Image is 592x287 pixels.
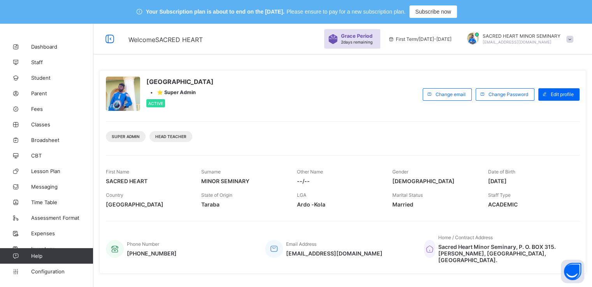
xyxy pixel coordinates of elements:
[297,192,306,198] span: LGA
[392,192,423,198] span: Marital Status
[459,33,577,45] div: SACRED HEARTMINOR SEMINARY
[341,33,372,39] span: Grace Period
[31,59,93,65] span: Staff
[392,169,408,175] span: Gender
[31,199,93,205] span: Time Table
[297,178,381,184] span: --/--
[106,192,123,198] span: Country
[488,201,572,208] span: ACADEMIC
[488,192,511,198] span: Staff Type
[201,169,221,175] span: Surname
[438,234,493,240] span: Home / Contract Address
[297,201,381,208] span: Ardo -Kola
[551,91,574,97] span: Edit profile
[106,201,190,208] span: [GEOGRAPHIC_DATA]
[146,78,214,86] span: [GEOGRAPHIC_DATA]
[157,89,196,95] span: ⭐ Super Admin
[201,201,285,208] span: Taraba
[106,178,190,184] span: SACRED HEART
[328,34,338,44] img: sticker-purple.71386a28dfed39d6af7621340158ba97.svg
[31,75,93,81] span: Student
[286,241,316,247] span: Email Address
[31,184,93,190] span: Messaging
[201,178,285,184] span: MINOR SEMINARY
[31,215,93,221] span: Assessment Format
[436,91,466,97] span: Change email
[31,230,93,236] span: Expenses
[146,9,285,15] span: Your Subscription plan is about to end on the [DATE].
[31,121,93,128] span: Classes
[392,178,476,184] span: [DEMOGRAPHIC_DATA]
[31,253,93,259] span: Help
[148,101,163,106] span: Active
[297,169,323,175] span: Other Name
[31,137,93,143] span: Broadsheet
[286,9,406,15] span: Please ensure to pay for a new subscription plan.
[488,91,528,97] span: Change Password
[155,134,186,139] span: Head Teacher
[31,246,93,252] span: Inventory
[31,44,93,50] span: Dashboard
[388,36,451,42] span: session/term information
[415,9,451,15] span: Subscribe now
[128,36,203,44] span: Welcome SACRED HEART
[488,169,515,175] span: Date of Birth
[392,201,476,208] span: Married
[127,250,177,257] span: [PHONE_NUMBER]
[31,168,93,174] span: Lesson Plan
[561,260,584,283] button: Open asap
[146,89,214,95] div: •
[483,33,560,39] span: SACRED HEART MINOR SEMINARY
[483,40,552,44] span: [EMAIL_ADDRESS][DOMAIN_NAME]
[201,192,232,198] span: State of Origin
[31,268,93,275] span: Configuration
[341,40,372,44] span: 2 days remaining
[286,250,383,257] span: [EMAIL_ADDRESS][DOMAIN_NAME]
[31,152,93,159] span: CBT
[31,106,93,112] span: Fees
[106,169,129,175] span: First Name
[488,178,572,184] span: [DATE]
[31,90,93,96] span: Parent
[438,243,572,263] span: Sacred Heart Minor Seminary, P. O. BOX 315. [PERSON_NAME], [GEOGRAPHIC_DATA], [GEOGRAPHIC_DATA].
[112,134,140,139] span: Super Admin
[127,241,159,247] span: Phone Number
